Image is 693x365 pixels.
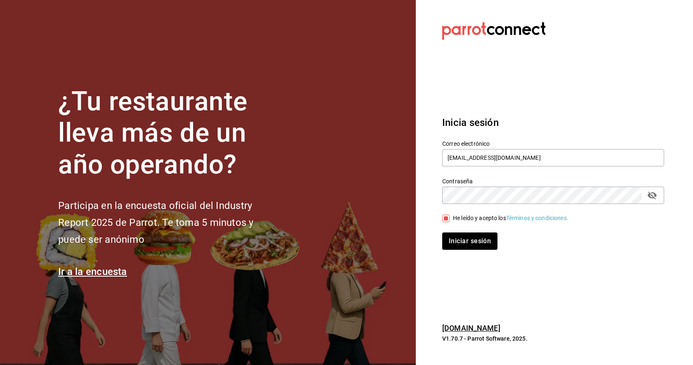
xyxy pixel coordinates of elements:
[442,232,497,250] button: Iniciar sesión
[442,334,664,343] p: V1.70.7 - Parrot Software, 2025.
[506,215,568,221] a: Términos y condiciones.
[442,178,664,184] label: Contraseña
[442,149,664,166] input: Ingresa tu correo electrónico
[58,197,281,248] h2: Participa en la encuesta oficial del Industry Report 2025 de Parrot. Te toma 5 minutos y puede se...
[442,324,500,332] a: [DOMAIN_NAME]
[442,115,664,130] h3: Inicia sesión
[453,214,568,223] div: He leído y acepto los
[645,188,659,202] button: passwordField
[58,86,281,181] h1: ¿Tu restaurante lleva más de un año operando?
[58,266,127,277] a: Ir a la encuesta
[442,140,664,146] label: Correo electrónico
